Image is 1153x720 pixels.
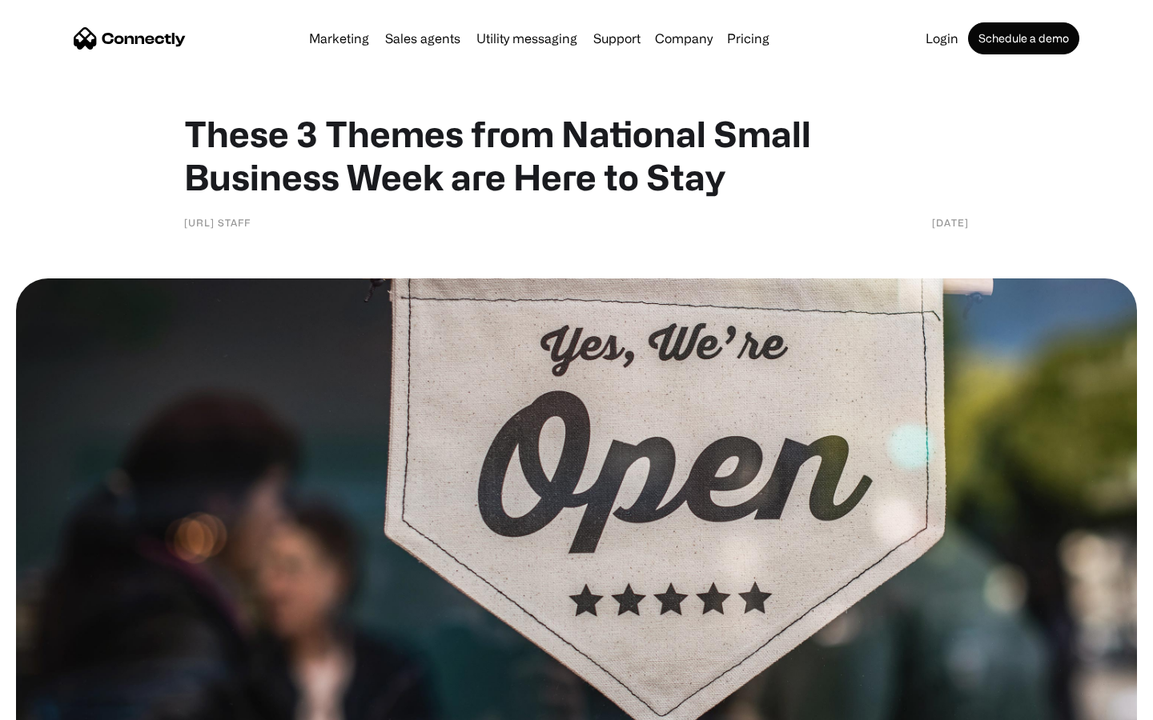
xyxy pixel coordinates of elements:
[655,27,713,50] div: Company
[919,32,965,45] a: Login
[650,27,717,50] div: Company
[932,214,969,230] div: [DATE]
[587,32,647,45] a: Support
[303,32,376,45] a: Marketing
[16,692,96,714] aside: Language selected: English
[968,22,1079,54] a: Schedule a demo
[184,214,251,230] div: [URL] Staff
[721,32,776,45] a: Pricing
[32,692,96,714] ul: Language list
[379,32,467,45] a: Sales agents
[184,112,969,198] h1: These 3 Themes from National Small Business Week are Here to Stay
[470,32,584,45] a: Utility messaging
[74,26,186,50] a: home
